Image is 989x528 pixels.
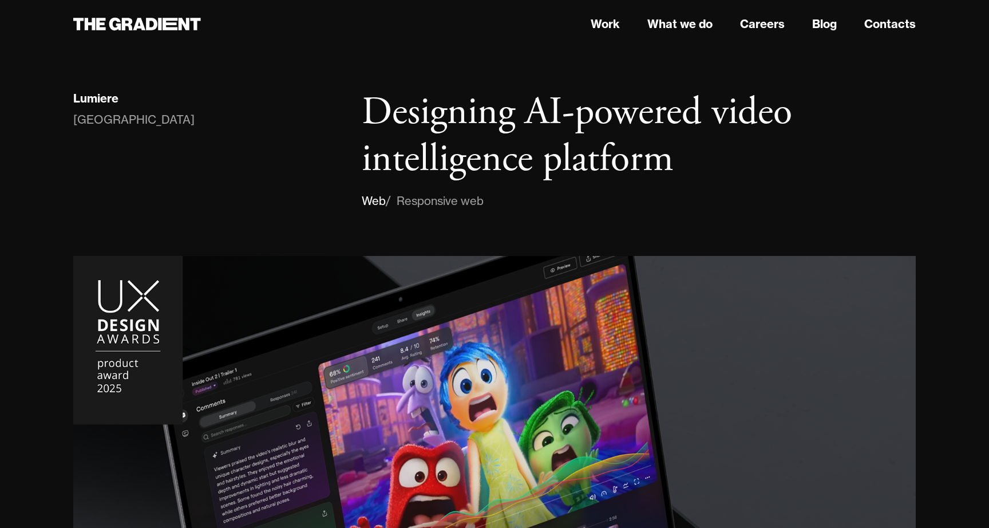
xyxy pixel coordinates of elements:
[73,91,118,106] div: Lumiere
[362,192,386,210] div: Web
[73,111,195,129] div: [GEOGRAPHIC_DATA]
[362,89,916,183] h1: Designing AI-powered video intelligence platform
[386,192,484,210] div: / Responsive web
[864,15,916,33] a: Contacts
[812,15,837,33] a: Blog
[647,15,713,33] a: What we do
[740,15,785,33] a: Careers
[591,15,620,33] a: Work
